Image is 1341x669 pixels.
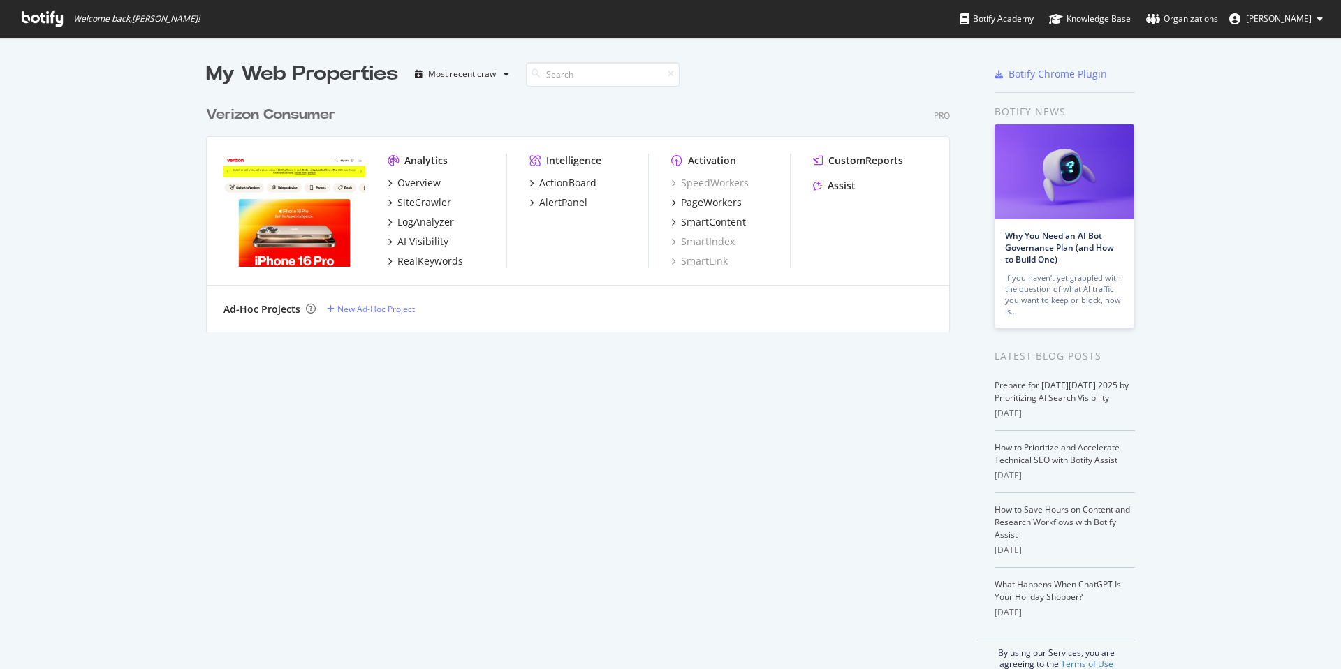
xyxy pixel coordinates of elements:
div: Botify news [995,104,1135,119]
div: SiteCrawler [397,196,451,209]
div: [DATE] [995,544,1135,557]
div: New Ad-Hoc Project [337,303,415,315]
div: Assist [828,179,856,193]
a: SmartLink [671,254,728,268]
a: SmartIndex [671,235,735,249]
input: Search [526,62,680,87]
div: [DATE] [995,606,1135,619]
span: Luyang Wang [1246,13,1312,24]
div: Botify Academy [960,12,1034,26]
a: CustomReports [813,154,903,168]
div: CustomReports [828,154,903,168]
div: Intelligence [546,154,601,168]
a: RealKeywords [388,254,463,268]
a: Overview [388,176,441,190]
div: Verizon Consumer [206,105,335,125]
div: Latest Blog Posts [995,348,1135,364]
div: Activation [688,154,736,168]
a: SmartContent [671,215,746,229]
a: SpeedWorkers [671,176,749,190]
div: AlertPanel [539,196,587,209]
button: Most recent crawl [409,63,515,85]
div: Most recent crawl [428,70,498,78]
div: PageWorkers [681,196,742,209]
div: If you haven’t yet grappled with the question of what AI traffic you want to keep or block, now is… [1005,272,1124,317]
a: What Happens When ChatGPT Is Your Holiday Shopper? [995,578,1121,603]
a: AlertPanel [529,196,587,209]
div: Ad-Hoc Projects [223,302,300,316]
button: [PERSON_NAME] [1218,8,1334,30]
div: My Web Properties [206,60,398,88]
a: ActionBoard [529,176,596,190]
a: How to Prioritize and Accelerate Technical SEO with Botify Assist [995,441,1120,466]
a: New Ad-Hoc Project [327,303,415,315]
div: AI Visibility [397,235,448,249]
div: Botify Chrome Plugin [1009,67,1107,81]
a: LogAnalyzer [388,215,454,229]
div: LogAnalyzer [397,215,454,229]
div: Organizations [1146,12,1218,26]
a: PageWorkers [671,196,742,209]
span: Welcome back, [PERSON_NAME] ! [73,13,200,24]
div: ActionBoard [539,176,596,190]
img: Why You Need an AI Bot Governance Plan (and How to Build One) [995,124,1134,219]
div: RealKeywords [397,254,463,268]
div: Analytics [404,154,448,168]
a: AI Visibility [388,235,448,249]
div: grid [206,88,961,332]
div: [DATE] [995,469,1135,482]
a: SiteCrawler [388,196,451,209]
div: SmartContent [681,215,746,229]
a: Verizon Consumer [206,105,341,125]
a: Why You Need an AI Bot Governance Plan (and How to Build One) [1005,230,1114,265]
div: Pro [934,110,950,122]
a: Botify Chrome Plugin [995,67,1107,81]
a: Prepare for [DATE][DATE] 2025 by Prioritizing AI Search Visibility [995,379,1129,404]
div: Overview [397,176,441,190]
a: How to Save Hours on Content and Research Workflows with Botify Assist [995,503,1130,541]
img: verizon.com [223,154,365,267]
a: Assist [813,179,856,193]
div: [DATE] [995,407,1135,420]
div: Knowledge Base [1049,12,1131,26]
